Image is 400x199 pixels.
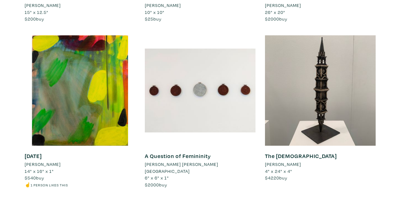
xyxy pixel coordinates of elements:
a: [PERSON_NAME] [265,161,376,168]
span: buy [145,16,162,22]
a: [PERSON_NAME] [25,161,135,168]
a: [PERSON_NAME] [25,2,135,9]
span: buy [25,175,44,181]
span: 14" x 16" x 1" [25,168,54,174]
span: $540 [25,175,36,181]
span: $200 [25,16,36,22]
a: The [DEMOGRAPHIC_DATA] [265,152,337,160]
a: [PERSON_NAME] [145,2,255,9]
a: [PERSON_NAME] [265,2,376,9]
span: buy [265,16,287,22]
span: 10" x 10" [145,9,164,15]
li: [PERSON_NAME] [265,161,301,168]
a: [PERSON_NAME] [PERSON_NAME][GEOGRAPHIC_DATA] [145,161,255,174]
li: ☝️ [25,181,135,188]
span: $2000 [145,182,159,188]
a: [DATE] [25,152,42,160]
small: 1 person likes this [31,183,68,187]
span: buy [145,182,167,188]
span: buy [25,16,44,22]
a: A Question of Femininity [145,152,211,160]
span: $25 [145,16,153,22]
span: 26" x 20" [265,9,285,15]
span: buy [265,175,287,181]
span: $4220 [265,175,279,181]
span: $2000 [265,16,279,22]
span: 4" x 24" x 4" [265,168,292,174]
li: [PERSON_NAME] [25,161,61,168]
li: [PERSON_NAME] [145,2,181,9]
li: [PERSON_NAME] [265,2,301,9]
span: 15" x 12.5" [25,9,48,15]
li: [PERSON_NAME] [25,2,61,9]
span: 6" x 6" x 1" [145,175,169,181]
